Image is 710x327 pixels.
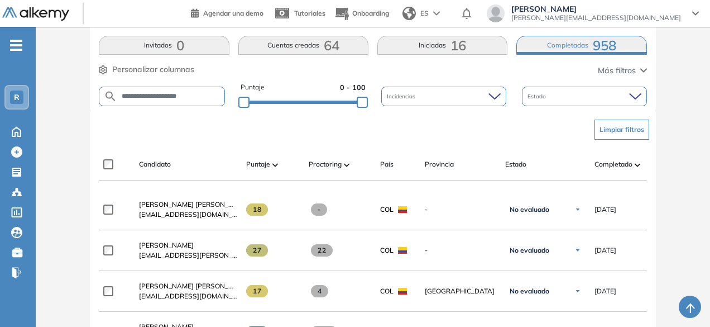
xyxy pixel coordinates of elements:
[387,92,418,101] span: Incidencias
[425,245,496,255] span: -
[139,291,237,301] span: [EMAIL_ADDRESS][DOMAIN_NAME]
[425,286,496,296] span: [GEOGRAPHIC_DATA]
[246,159,270,169] span: Puntaje
[594,205,616,215] span: [DATE]
[272,163,278,167] img: [missing "en.ARROW_ALT" translation]
[246,244,268,257] span: 27
[511,4,681,13] span: [PERSON_NAME]
[344,163,349,167] img: [missing "en.ARROW_ALT" translation]
[598,65,636,77] span: Más filtros
[425,205,496,215] span: -
[380,159,394,169] span: País
[505,159,526,169] span: Estado
[104,89,117,103] img: SEARCH_ALT
[380,245,394,255] span: COL
[241,82,265,93] span: Puntaje
[203,9,263,17] span: Agendar una demo
[246,203,268,216] span: 18
[433,11,440,16] img: arrow
[99,36,229,55] button: Invitados0
[381,87,506,106] div: Incidencias
[510,205,549,214] span: No evaluado
[191,6,263,19] a: Agendar una demo
[112,64,194,75] span: Personalizar columnas
[309,159,342,169] span: Proctoring
[594,245,616,255] span: [DATE]
[246,285,268,297] span: 17
[238,36,368,55] button: Cuentas creadas64
[139,159,171,169] span: Candidato
[377,36,507,55] button: Iniciadas16
[516,36,646,55] button: Completadas958
[311,203,327,216] span: -
[139,241,194,249] span: [PERSON_NAME]
[425,159,454,169] span: Provincia
[352,9,389,17] span: Onboarding
[420,8,429,18] span: ES
[139,200,250,208] span: [PERSON_NAME] [PERSON_NAME]
[139,282,306,290] span: [PERSON_NAME] [PERSON_NAME] [PERSON_NAME]
[635,163,640,167] img: [missing "en.ARROW_ALT" translation]
[311,285,328,297] span: 4
[594,286,616,296] span: [DATE]
[139,250,237,260] span: [EMAIL_ADDRESS][PERSON_NAME][DOMAIN_NAME]
[340,82,366,93] span: 0 - 100
[402,7,416,20] img: world
[99,64,194,75] button: Personalizar columnas
[139,281,237,291] a: [PERSON_NAME] [PERSON_NAME] [PERSON_NAME]
[294,9,325,17] span: Tutoriales
[574,247,581,254] img: Ícono de flecha
[574,288,581,295] img: Ícono de flecha
[311,244,333,257] span: 22
[511,13,681,22] span: [PERSON_NAME][EMAIL_ADDRESS][DOMAIN_NAME]
[10,44,22,46] i: -
[574,206,581,213] img: Ícono de flecha
[510,287,549,296] span: No evaluado
[334,2,389,26] button: Onboarding
[139,210,237,220] span: [EMAIL_ADDRESS][DOMAIN_NAME]
[594,159,632,169] span: Completado
[380,205,394,215] span: COL
[594,120,649,140] button: Limpiar filtros
[139,240,237,250] a: [PERSON_NAME]
[398,206,407,213] img: COL
[14,93,20,102] span: R
[510,246,549,255] span: No evaluado
[527,92,548,101] span: Estado
[598,65,647,77] button: Más filtros
[2,7,69,21] img: Logo
[139,200,237,210] a: [PERSON_NAME] [PERSON_NAME]
[398,247,407,254] img: COL
[522,87,647,106] div: Estado
[398,288,407,295] img: COL
[380,286,394,296] span: COL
